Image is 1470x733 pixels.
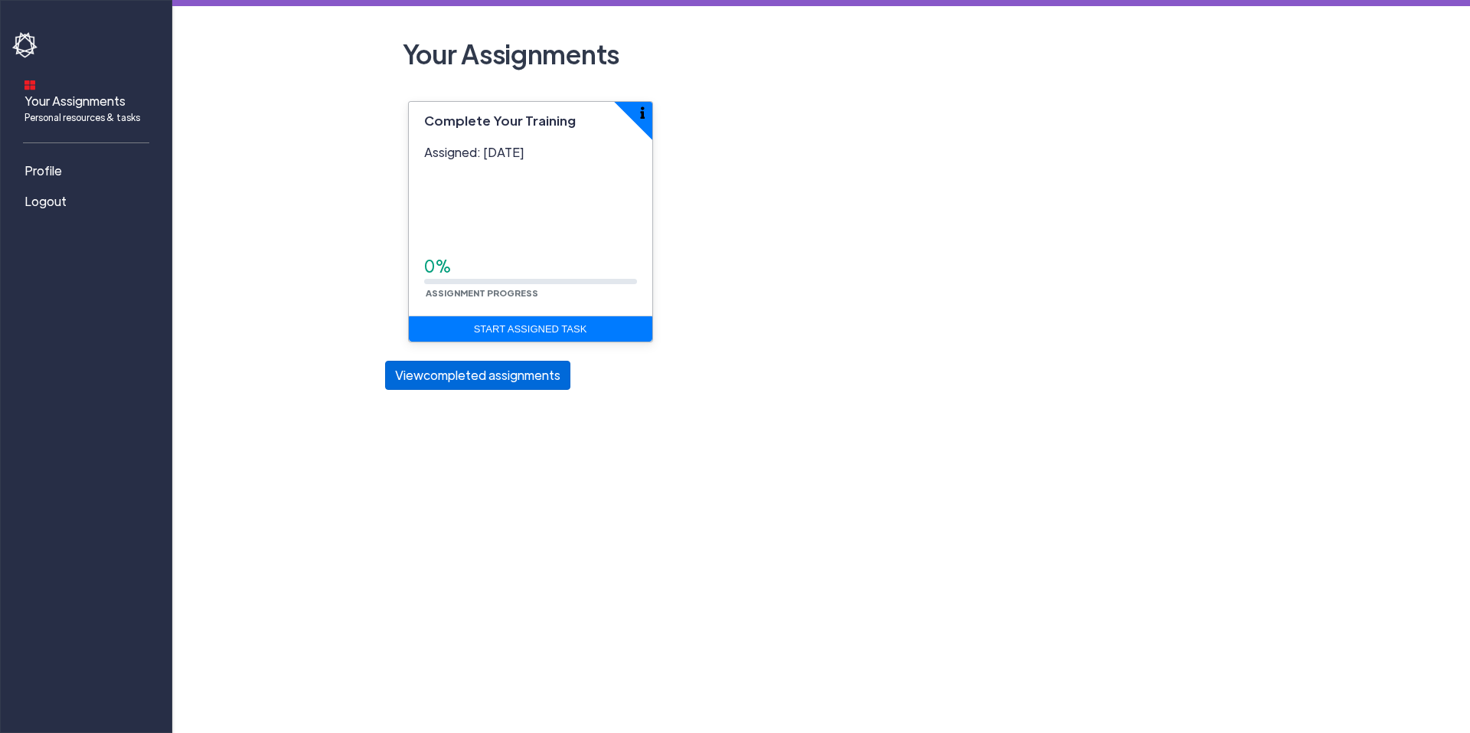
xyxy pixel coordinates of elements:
span: Complete Your Training [424,112,576,129]
span: Profile [24,162,62,180]
h2: Your Assignments [397,31,1246,77]
p: Assigned: [DATE] [424,143,637,162]
span: Your Assignments [24,92,140,124]
a: Logout [12,186,165,217]
img: havoc-shield-logo-white.png [12,32,40,58]
a: Start Assigned Task [409,316,652,342]
a: Profile [12,155,165,186]
small: Assignment Progress [424,287,540,298]
img: info-icon.svg [640,106,645,119]
span: Personal resources & tasks [24,110,140,124]
a: Your AssignmentsPersonal resources & tasks [12,70,165,130]
div: 0% [424,254,637,279]
button: Viewcompleted assignments [385,361,570,390]
img: dashboard-icon.svg [24,80,35,90]
span: Logout [24,192,67,211]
